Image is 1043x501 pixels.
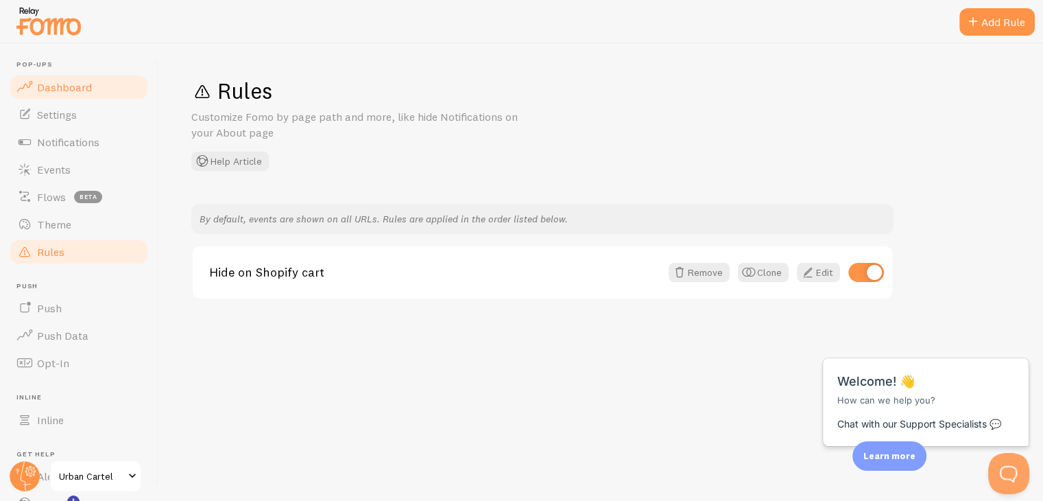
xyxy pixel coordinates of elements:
span: Inline [16,393,149,402]
p: Customize Fomo by page path and more, like hide Notifications on your About page [191,109,520,141]
a: Hide on Shopify cart [209,266,660,279]
span: Flows [37,190,66,204]
button: Remove [669,263,730,282]
a: Push [8,294,149,322]
span: Settings [37,108,77,121]
button: Help Article [191,152,269,171]
span: Dashboard [37,80,92,94]
a: Dashboard [8,73,149,101]
a: Rules [8,238,149,266]
a: Opt-In [8,349,149,377]
span: Notifications [37,135,99,149]
iframe: Help Scout Beacon - Messages and Notifications [816,324,1037,453]
span: Opt-In [37,356,69,370]
a: Edit [797,263,840,282]
p: By default, events are shown on all URLs. Rules are applied in the order listed below. [200,212,885,226]
iframe: Help Scout Beacon - Open [988,453,1029,494]
span: Theme [37,218,71,231]
button: Clone [738,263,789,282]
span: Get Help [16,450,149,459]
span: Rules [37,245,64,259]
p: Learn more [863,450,915,463]
h1: Rules [191,77,1010,105]
a: Events [8,156,149,183]
a: Theme [8,211,149,238]
span: beta [74,191,102,203]
a: Notifications [8,128,149,156]
img: fomo-relay-logo-orange.svg [14,3,83,38]
span: Push [37,301,62,315]
a: Push Data [8,322,149,349]
span: Urban Cartel [59,468,124,485]
span: Pop-ups [16,60,149,69]
a: Flows beta [8,183,149,211]
span: Events [37,163,71,176]
span: Inline [37,413,64,427]
span: Push [16,282,149,291]
a: Settings [8,101,149,128]
a: Inline [8,406,149,434]
span: Push Data [37,329,88,342]
a: Urban Cartel [49,460,142,493]
div: Learn more [852,441,926,471]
